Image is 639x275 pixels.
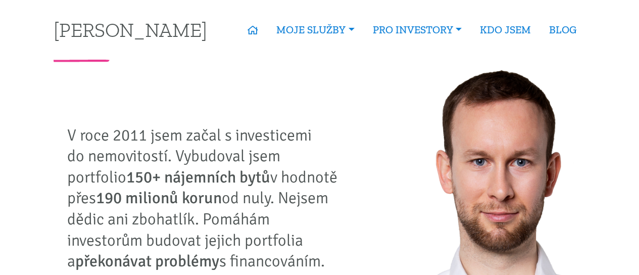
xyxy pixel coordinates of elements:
a: PRO INVESTORY [364,18,471,41]
a: BLOG [540,18,585,41]
p: V roce 2011 jsem začal s investicemi do nemovitostí. Vybudoval jsem portfolio v hodnotě přes od n... [67,125,345,272]
a: MOJE SLUŽBY [267,18,363,41]
a: KDO JSEM [471,18,540,41]
strong: překonávat problémy [75,251,219,271]
strong: 150+ nájemních bytů [126,167,270,187]
strong: 190 milionů korun [96,188,222,208]
a: [PERSON_NAME] [54,20,207,39]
